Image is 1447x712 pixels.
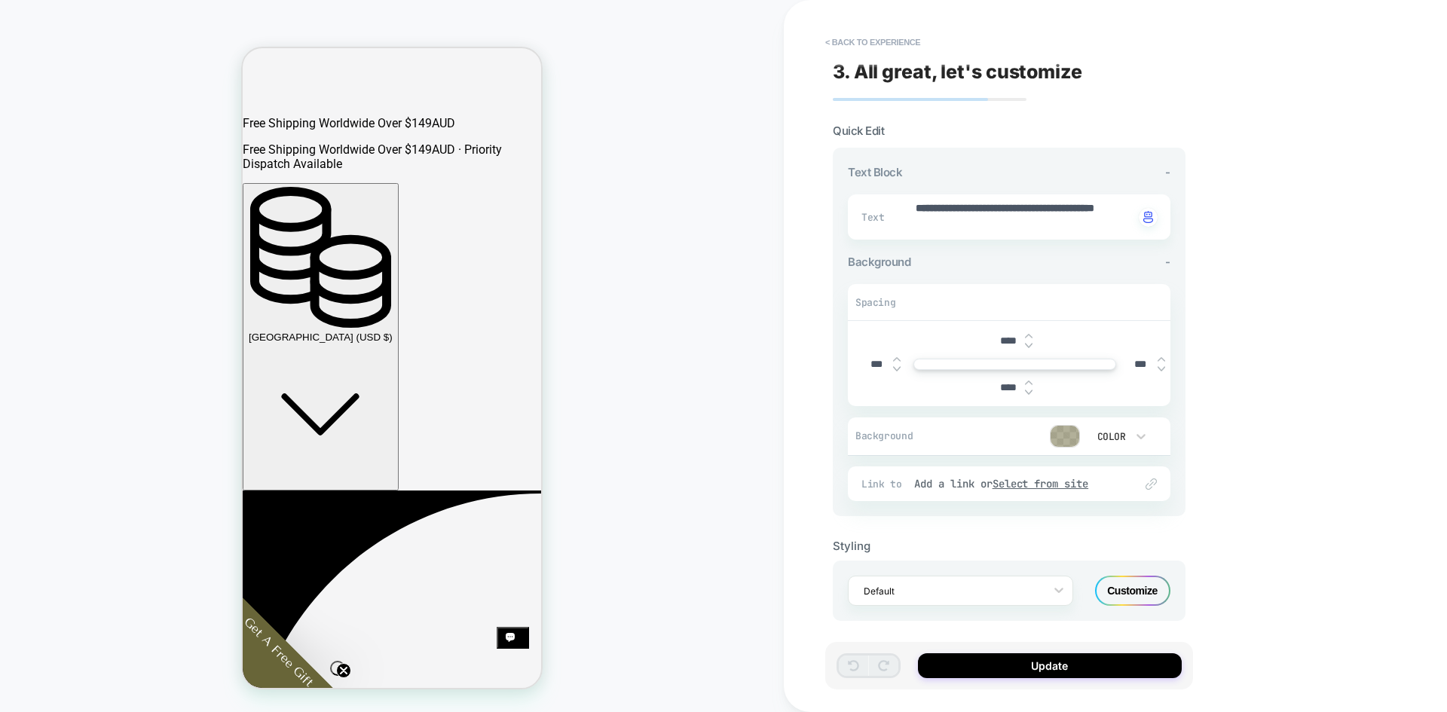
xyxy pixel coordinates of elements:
[833,60,1082,83] span: 3. All great, let's customize
[861,478,907,490] span: Link to
[1143,211,1153,223] img: edit with ai
[1025,343,1032,349] img: down
[254,579,286,628] inbox-online-store-chat: Shopify online store chat
[1025,333,1032,339] img: up
[1025,380,1032,386] img: up
[1165,165,1170,179] span: -
[855,296,895,309] span: Spacing
[893,366,901,372] img: down
[893,356,901,362] img: up
[855,429,930,442] span: Background
[861,211,880,224] span: Text
[1165,255,1170,269] span: -
[848,165,902,179] span: Text Block
[833,124,884,138] span: Quick Edit
[918,653,1182,678] button: Update
[87,613,102,628] button: Close teaser
[1025,390,1032,396] img: down
[1158,356,1165,362] img: up
[818,30,928,54] button: < Back to experience
[993,477,1089,490] u: Select from site
[833,539,1185,553] div: Styling
[914,477,1119,490] div: Add a link or
[848,255,910,269] span: Background
[1158,366,1165,372] img: down
[6,283,150,295] span: [GEOGRAPHIC_DATA] (USD $)
[1146,478,1157,490] img: edit
[1094,430,1126,443] div: Color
